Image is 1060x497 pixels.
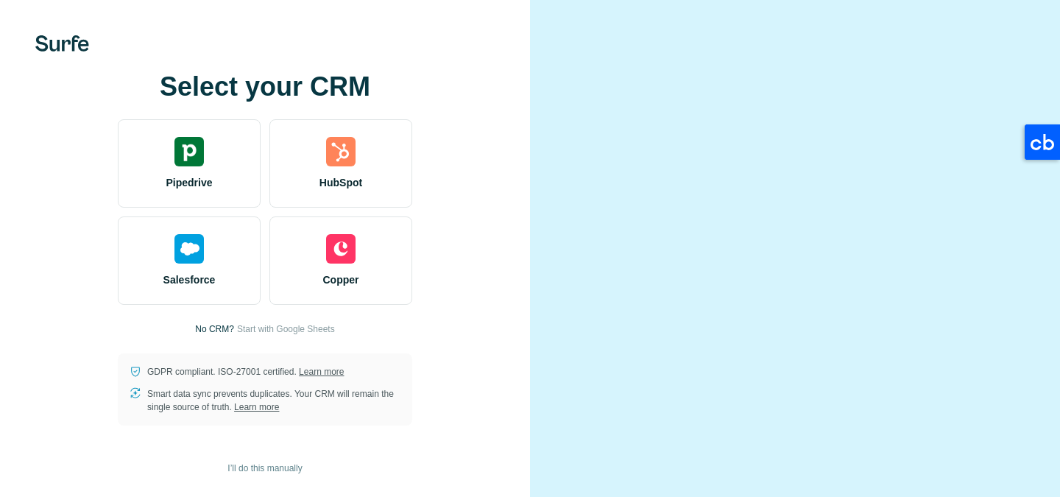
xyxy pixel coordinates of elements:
[174,137,204,166] img: pipedrive's logo
[217,457,312,479] button: I’ll do this manually
[174,234,204,264] img: salesforce's logo
[234,402,279,412] a: Learn more
[323,272,359,287] span: Copper
[147,387,400,414] p: Smart data sync prevents duplicates. Your CRM will remain the single source of truth.
[326,137,356,166] img: hubspot's logo
[299,367,344,377] a: Learn more
[166,175,212,190] span: Pipedrive
[227,462,302,475] span: I’ll do this manually
[237,322,335,336] button: Start with Google Sheets
[163,272,216,287] span: Salesforce
[326,234,356,264] img: copper's logo
[147,365,344,378] p: GDPR compliant. ISO-27001 certified.
[118,72,412,102] h1: Select your CRM
[319,175,362,190] span: HubSpot
[35,35,89,52] img: Surfe's logo
[195,322,234,336] p: No CRM?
